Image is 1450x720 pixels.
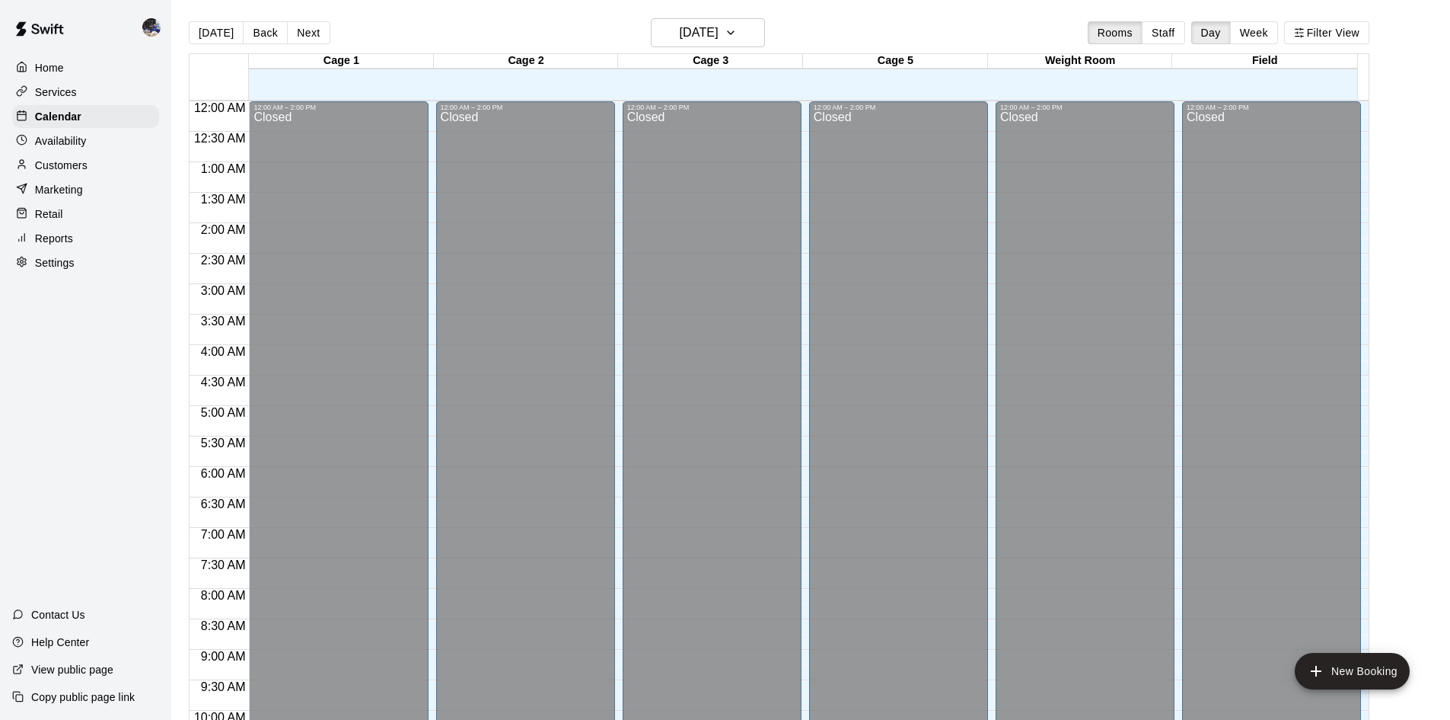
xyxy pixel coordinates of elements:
p: Reports [35,231,73,246]
div: Cage 1 [249,54,434,69]
p: Availability [35,133,87,149]
button: [DATE] [651,18,765,47]
span: 9:30 AM [197,680,250,693]
button: Rooms [1088,21,1142,44]
div: 12:00 AM – 2:00 PM [1187,104,1356,111]
span: 5:30 AM [197,437,250,450]
div: Field [1172,54,1357,69]
div: 12:00 AM – 2:00 PM [253,104,423,111]
span: 4:30 AM [197,376,250,389]
span: 8:30 AM [197,619,250,632]
span: 4:00 AM [197,345,250,358]
span: 1:30 AM [197,193,250,206]
div: 12:00 AM – 2:00 PM [441,104,610,111]
span: 5:00 AM [197,406,250,419]
button: Filter View [1284,21,1369,44]
a: Reports [12,227,159,250]
img: Kevin Chandler [142,18,161,37]
button: Week [1230,21,1278,44]
div: Cage 3 [618,54,803,69]
button: add [1295,653,1410,690]
p: Marketing [35,182,83,197]
div: Cage 5 [803,54,988,69]
a: Home [12,56,159,79]
p: Help Center [31,635,89,650]
span: 6:00 AM [197,467,250,480]
p: Home [35,60,64,75]
button: Staff [1142,21,1185,44]
p: Customers [35,158,88,173]
span: 12:00 AM [190,101,250,114]
a: Customers [12,154,159,177]
p: View public page [31,662,113,677]
button: Back [243,21,288,44]
div: Cage 2 [434,54,619,69]
p: Retail [35,206,63,222]
button: [DATE] [189,21,244,44]
a: Calendar [12,105,159,128]
p: Copy public page link [31,690,135,705]
span: 6:30 AM [197,498,250,510]
span: 1:00 AM [197,162,250,175]
span: 8:00 AM [197,589,250,602]
button: Next [287,21,330,44]
div: 12:00 AM – 2:00 PM [627,104,797,111]
span: 2:30 AM [197,254,250,267]
span: 2:00 AM [197,223,250,236]
a: Marketing [12,178,159,201]
div: 12:00 AM – 2:00 PM [814,104,983,111]
div: Weight Room [988,54,1173,69]
p: Calendar [35,109,81,124]
a: Settings [12,251,159,274]
a: Retail [12,203,159,226]
p: Services [35,85,77,100]
span: 12:30 AM [190,132,250,145]
a: Availability [12,130,159,152]
button: Day [1191,21,1231,44]
p: Settings [35,255,75,270]
h6: [DATE] [680,22,719,43]
div: Kevin Chandler [139,12,171,43]
span: 7:30 AM [197,558,250,571]
span: 7:00 AM [197,528,250,541]
a: Services [12,81,159,104]
div: 12:00 AM – 2:00 PM [1000,104,1170,111]
span: 3:30 AM [197,315,250,328]
span: 9:00 AM [197,650,250,663]
span: 3:00 AM [197,284,250,297]
p: Contact Us [31,607,85,622]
